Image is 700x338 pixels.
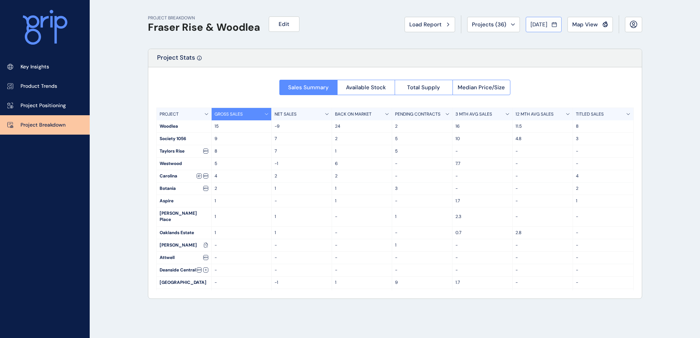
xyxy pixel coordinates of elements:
[395,279,449,286] p: 9
[335,111,372,117] p: BACK ON MARKET
[576,161,630,167] p: -
[576,198,630,204] p: 1
[275,255,329,261] p: -
[335,279,389,286] p: 1
[157,252,211,264] div: Attwell
[458,84,505,91] span: Median Price/Size
[21,83,57,90] p: Product Trends
[275,230,329,236] p: 1
[157,133,211,145] div: Society 1056
[335,242,389,248] p: -
[395,267,449,273] p: -
[515,267,570,273] p: -
[455,173,510,179] p: -
[335,123,389,129] p: 24
[455,255,510,261] p: -
[215,185,269,192] p: 2
[335,148,389,154] p: 1
[21,63,49,71] p: Key Insights
[395,185,449,192] p: 3
[21,121,66,129] p: Project Breakdown
[215,173,269,179] p: 4
[576,267,630,273] p: -
[215,136,269,142] p: 9
[148,15,260,21] p: PROJECT BREAKDOWN
[407,84,440,91] span: Total Supply
[395,230,449,236] p: -
[395,198,449,204] p: -
[576,111,604,117] p: TITLED SALES
[515,148,570,154] p: -
[455,279,510,286] p: 1.7
[472,21,506,28] span: Projects ( 36 )
[515,185,570,192] p: -
[335,230,389,236] p: -
[275,279,329,286] p: -1
[275,173,329,179] p: 2
[157,239,211,251] div: [PERSON_NAME]
[215,279,269,286] p: -
[279,20,289,28] span: Edit
[576,148,630,154] p: -
[335,185,389,192] p: 1
[157,158,211,170] div: Westwood
[455,242,510,248] p: -
[395,242,449,248] p: 1
[395,161,449,167] p: -
[526,17,562,32] button: [DATE]
[576,255,630,261] p: -
[576,185,630,192] p: 2
[455,161,510,167] p: 7.7
[395,111,440,117] p: PENDING CONTRACTS
[515,198,570,204] p: -
[275,214,329,220] p: 1
[515,136,570,142] p: 4.8
[215,198,269,204] p: 1
[157,195,211,207] div: Aspire
[515,161,570,167] p: -
[279,80,337,95] button: Sales Summary
[337,80,395,95] button: Available Stock
[395,148,449,154] p: 5
[215,161,269,167] p: 5
[515,111,554,117] p: 12 MTH AVG SALES
[288,84,329,91] span: Sales Summary
[409,21,442,28] span: Load Report
[453,80,511,95] button: Median Price/Size
[346,84,386,91] span: Available Stock
[275,111,297,117] p: NET SALES
[275,123,329,129] p: -9
[275,242,329,248] p: -
[395,123,449,129] p: 2
[455,148,510,154] p: -
[405,17,455,32] button: Load Report
[269,16,299,32] button: Edit
[576,173,630,179] p: 4
[160,111,179,117] p: PROJECT
[215,230,269,236] p: 1
[455,123,510,129] p: 16
[157,264,211,276] div: Deanside Central
[395,80,453,95] button: Total Supply
[515,242,570,248] p: -
[335,161,389,167] p: 6
[455,111,492,117] p: 3 MTH AVG SALES
[215,242,269,248] p: -
[567,17,613,32] button: Map View
[335,173,389,179] p: 2
[21,102,66,109] p: Project Positioning
[467,17,520,32] button: Projects (36)
[157,207,211,226] div: [PERSON_NAME] Place
[157,227,211,239] div: Oaklands Estate
[157,183,211,195] div: Botania
[148,21,260,34] h1: Fraser Rise & Woodlea
[455,185,510,192] p: -
[515,173,570,179] p: -
[576,279,630,286] p: -
[215,123,269,129] p: 15
[157,145,211,157] div: Taylors Rise
[576,136,630,142] p: 3
[215,111,243,117] p: GROSS SALES
[395,136,449,142] p: 5
[157,170,211,182] div: Carolina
